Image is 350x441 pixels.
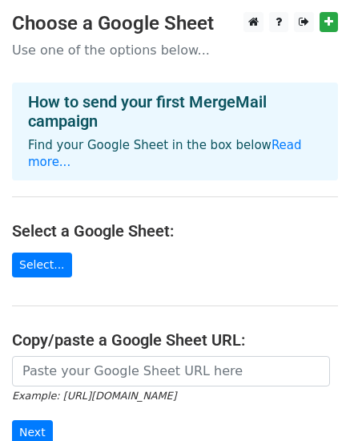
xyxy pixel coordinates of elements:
[28,92,322,131] h4: How to send your first MergeMail campaign
[12,253,72,277] a: Select...
[12,12,338,35] h3: Choose a Google Sheet
[28,138,302,169] a: Read more...
[12,390,176,402] small: Example: [URL][DOMAIN_NAME]
[12,356,330,386] input: Paste your Google Sheet URL here
[12,330,338,350] h4: Copy/paste a Google Sheet URL:
[12,221,338,241] h4: Select a Google Sheet:
[28,137,322,171] p: Find your Google Sheet in the box below
[12,42,338,59] p: Use one of the options below...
